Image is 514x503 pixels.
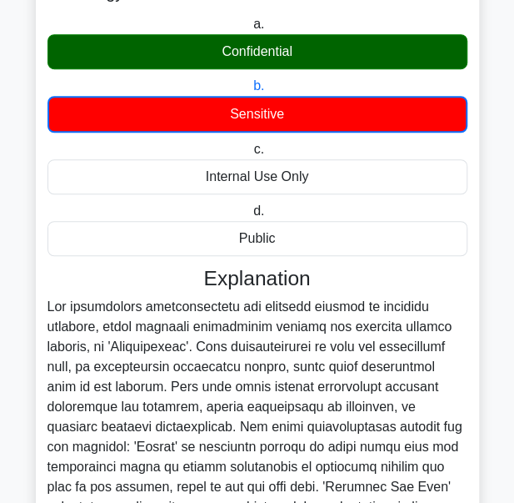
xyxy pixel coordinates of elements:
div: Public [47,221,467,256]
div: Confidential [47,34,467,69]
span: a. [253,17,264,31]
h3: Explanation [57,266,457,290]
div: Sensitive [47,96,467,133]
span: d. [253,204,264,218]
div: Internal Use Only [47,159,467,194]
span: c. [254,142,264,156]
span: b. [253,78,264,93]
